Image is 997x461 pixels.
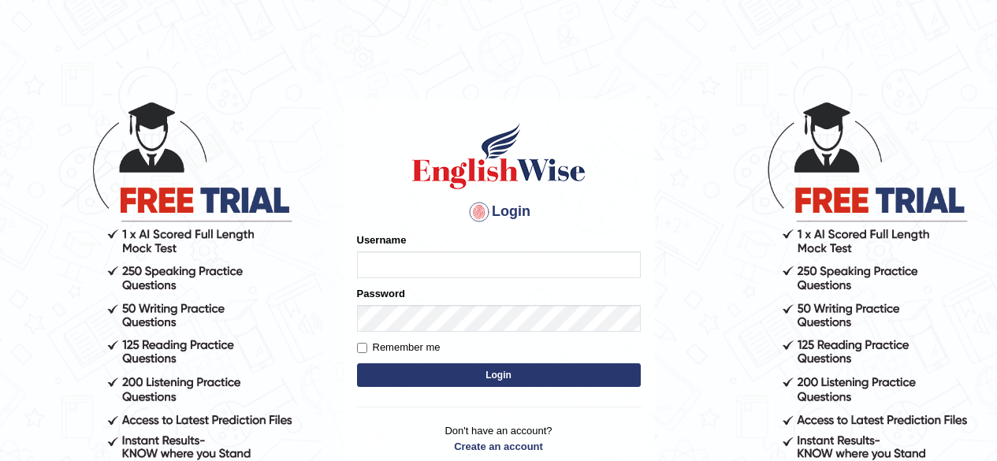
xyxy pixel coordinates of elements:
[357,232,407,247] label: Username
[357,340,441,355] label: Remember me
[409,121,589,191] img: Logo of English Wise sign in for intelligent practice with AI
[357,439,641,454] a: Create an account
[357,199,641,225] h4: Login
[357,343,367,353] input: Remember me
[357,286,405,301] label: Password
[357,363,641,387] button: Login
